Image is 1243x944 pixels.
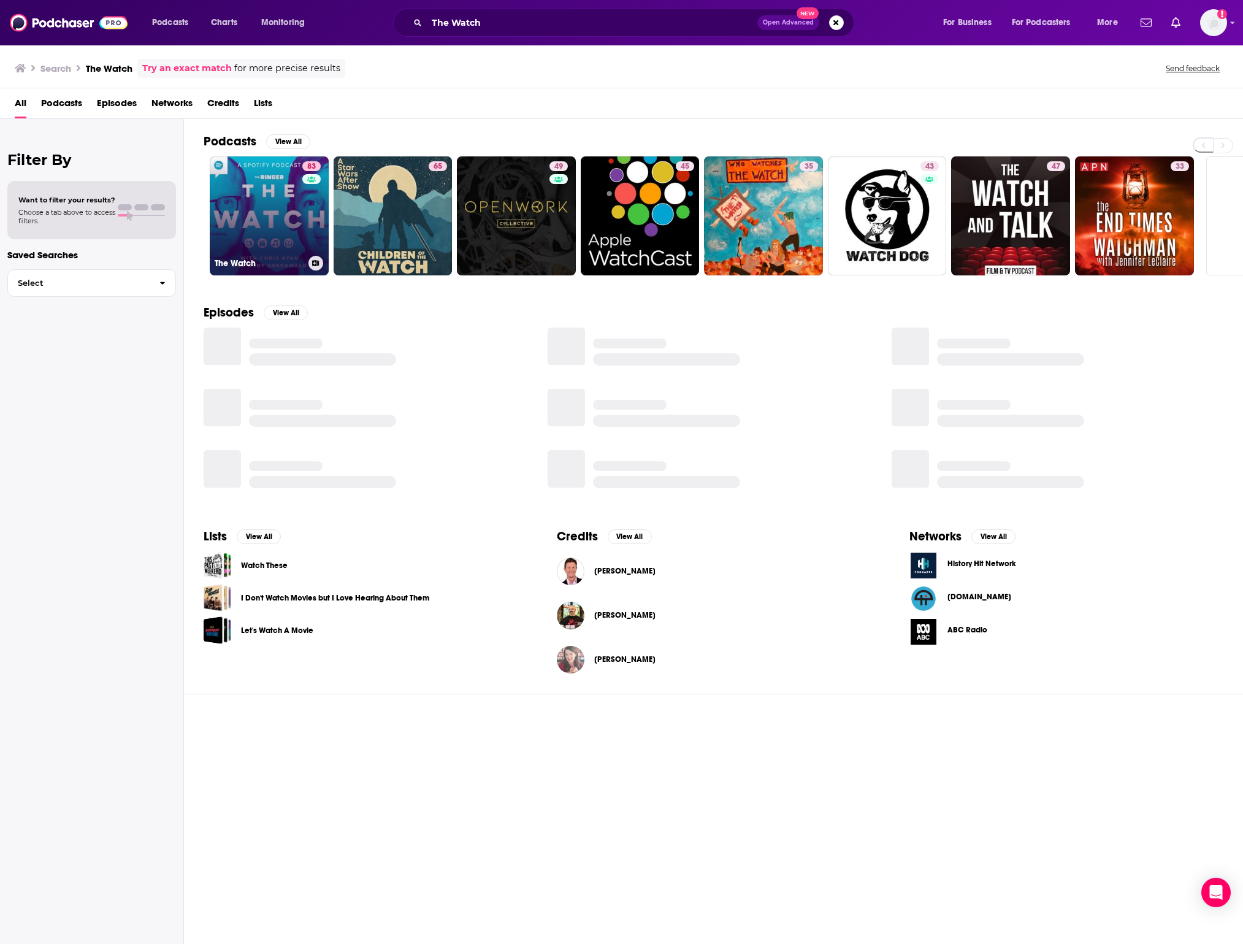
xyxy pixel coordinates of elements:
[203,13,245,33] a: Charts
[15,93,26,118] a: All
[254,93,272,118] a: Lists
[204,134,310,149] a: PodcastsView All
[800,161,818,171] a: 35
[805,161,813,173] span: 35
[594,566,656,576] a: Paul Barry
[1200,9,1227,36] span: Logged in as antoine.jordan
[909,585,1223,613] button: TWiT.tv logo[DOMAIN_NAME]
[557,646,584,673] img: Brooke Morris
[204,529,227,544] h2: Lists
[151,93,193,118] a: Networks
[204,616,231,644] a: Let's Watch A Movie
[608,529,652,544] button: View All
[7,249,176,261] p: Saved Searches
[204,584,231,612] a: I Don't Watch Movies but I Love Hearing About Them
[909,618,938,646] img: ABC Radio logo
[237,529,281,544] button: View All
[947,625,987,635] span: ABC Radio
[1004,13,1088,33] button: open menu
[557,551,871,591] button: Paul BarryPaul Barry
[943,14,992,31] span: For Business
[557,529,652,544] a: CreditsView All
[1217,9,1227,19] svg: Add a profile image
[241,559,288,572] a: Watch These
[594,610,656,620] span: [PERSON_NAME]
[204,529,281,544] a: ListsView All
[1047,161,1065,171] a: 47
[1012,14,1071,31] span: For Podcasters
[40,63,71,74] h3: Search
[557,558,584,585] img: Paul Barry
[41,93,82,118] a: Podcasts
[909,618,1223,646] a: ABC Radio logoABC Radio
[1052,161,1060,173] span: 47
[549,161,568,171] a: 49
[909,529,962,544] h2: Networks
[204,134,256,149] h2: Podcasts
[86,63,132,74] h3: The Watch
[920,161,939,171] a: 43
[925,161,934,173] span: 43
[1136,12,1157,33] a: Show notifications dropdown
[264,305,308,320] button: View All
[1200,9,1227,36] button: Show profile menu
[909,551,1223,580] button: History Hit Network logoHistory Hit Network
[234,61,340,75] span: for more precise results
[1162,63,1223,74] button: Send feedback
[143,13,204,33] button: open menu
[207,93,239,118] a: Credits
[152,14,188,31] span: Podcasts
[307,161,316,173] span: 83
[204,305,308,320] a: EpisodesView All
[676,161,694,171] a: 45
[594,610,656,620] a: Chris Lindsay
[947,592,1011,602] span: [DOMAIN_NAME]
[211,14,237,31] span: Charts
[434,161,442,173] span: 65
[10,11,128,34] img: Podchaser - Follow, Share and Rate Podcasts
[97,93,137,118] a: Episodes
[951,156,1070,275] a: 47
[581,156,700,275] a: 45
[935,13,1007,33] button: open menu
[909,551,938,580] img: History Hit Network logo
[215,258,304,269] h3: The Watch
[204,551,231,579] a: Watch These
[210,156,329,275] a: 83The Watch
[1075,156,1194,275] a: 33
[334,156,453,275] a: 65
[405,9,866,37] div: Search podcasts, credits, & more...
[7,269,176,297] button: Select
[594,566,656,576] span: [PERSON_NAME]
[557,602,584,629] img: Chris Lindsay
[704,156,823,275] a: 35
[18,208,115,225] span: Choose a tab above to access filters.
[554,161,563,173] span: 49
[1171,161,1189,171] a: 33
[557,640,871,679] button: Brooke MorrisBrooke Morris
[1166,12,1185,33] a: Show notifications dropdown
[204,305,254,320] h2: Episodes
[266,134,310,149] button: View All
[18,196,115,204] span: Want to filter your results?
[971,529,1015,544] button: View All
[1176,161,1184,173] span: 33
[594,654,656,664] a: Brooke Morris
[457,156,576,275] a: 49
[241,591,429,605] a: I Don't Watch Movies but I Love Hearing About Them
[429,161,447,171] a: 65
[594,654,656,664] span: [PERSON_NAME]
[1200,9,1227,36] img: User Profile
